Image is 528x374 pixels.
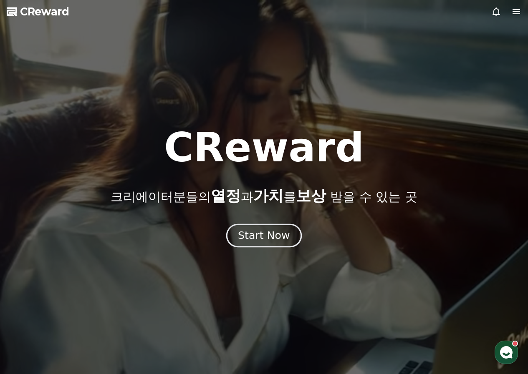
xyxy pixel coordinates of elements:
div: Start Now [238,228,290,243]
a: 홈 [3,264,55,285]
p: 크리에이터분들의 과 를 받을 수 있는 곳 [111,188,417,204]
span: 보상 [296,187,326,204]
a: Start Now [228,233,300,241]
a: 대화 [55,264,108,285]
span: 대화 [76,277,86,284]
a: CReward [7,5,69,18]
span: 홈 [26,277,31,284]
h1: CReward [164,128,364,168]
span: 가치 [253,187,283,204]
span: CReward [20,5,69,18]
button: Start Now [226,223,302,247]
a: 설정 [108,264,160,285]
span: 설정 [129,277,139,284]
span: 열정 [211,187,241,204]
